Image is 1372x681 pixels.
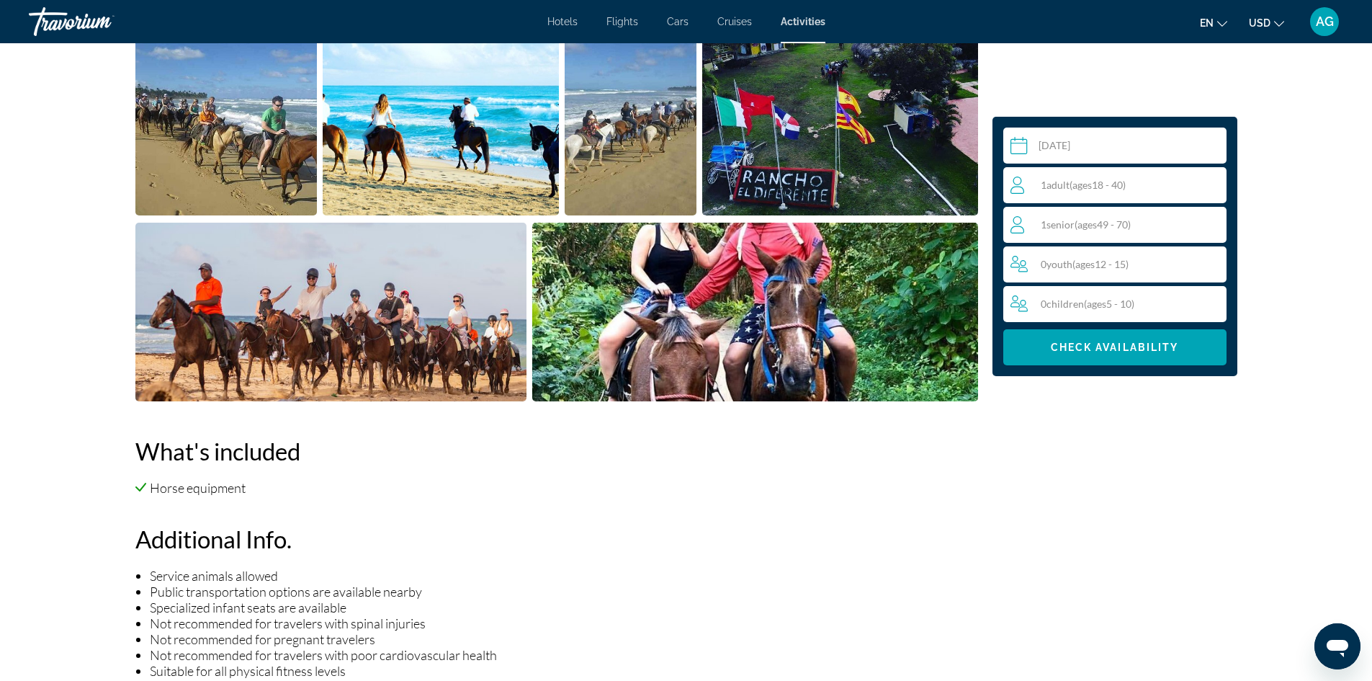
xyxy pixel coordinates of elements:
button: Change language [1200,12,1227,33]
button: Change currency [1249,12,1284,33]
li: Suitable for all physical fitness levels [150,663,978,679]
span: Senior [1046,218,1075,231]
button: Open full-screen image slider [135,36,318,216]
li: Specialized infant seats are available [150,600,978,615]
span: Check Availability [1051,342,1179,353]
span: ages [1072,179,1092,191]
button: Open full-screen image slider [323,36,559,216]
a: Activities [781,16,825,27]
a: Cruises [717,16,752,27]
button: Open full-screen image slider [135,222,527,402]
span: AG [1316,14,1334,29]
button: Check Availability [1003,329,1227,365]
span: 1 [1041,179,1126,191]
span: ( 18 - 40) [1070,179,1126,191]
span: en [1200,17,1214,29]
span: 1 [1041,218,1131,231]
span: ( 5 - 10) [1084,298,1134,310]
span: ages [1087,298,1106,310]
li: Horse equipment [135,480,978,496]
span: Children [1046,298,1084,310]
button: Open full-screen image slider [565,36,696,216]
span: USD [1249,17,1270,29]
li: Not recommended for pregnant travelers [150,631,978,647]
a: Flights [606,16,638,27]
a: Cars [667,16,689,27]
h2: Additional Info. [135,525,978,553]
span: ( 49 - 70) [1075,218,1131,231]
span: Youth [1046,258,1072,270]
button: Open full-screen image slider [532,222,978,402]
span: 0 [1041,298,1134,310]
button: Travelers: 1 adult, 0 children [1003,167,1227,322]
button: User Menu [1306,6,1343,37]
span: ages [1075,258,1095,270]
span: 0 [1041,258,1129,270]
a: Travorium [29,3,173,40]
li: Service animals allowed [150,568,978,584]
span: ( 12 - 15) [1072,258,1129,270]
span: ages [1077,218,1097,231]
a: Hotels [547,16,578,27]
li: Public transportation options are available nearby [150,584,978,600]
li: Not recommended for travelers with spinal injuries [150,615,978,631]
iframe: Button to launch messaging window [1314,623,1360,669]
h2: What's included [135,437,978,466]
span: Adult [1046,179,1070,191]
li: Not recommended for travelers with poor cardiovascular health [150,647,978,663]
button: Open full-screen image slider [702,36,978,216]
